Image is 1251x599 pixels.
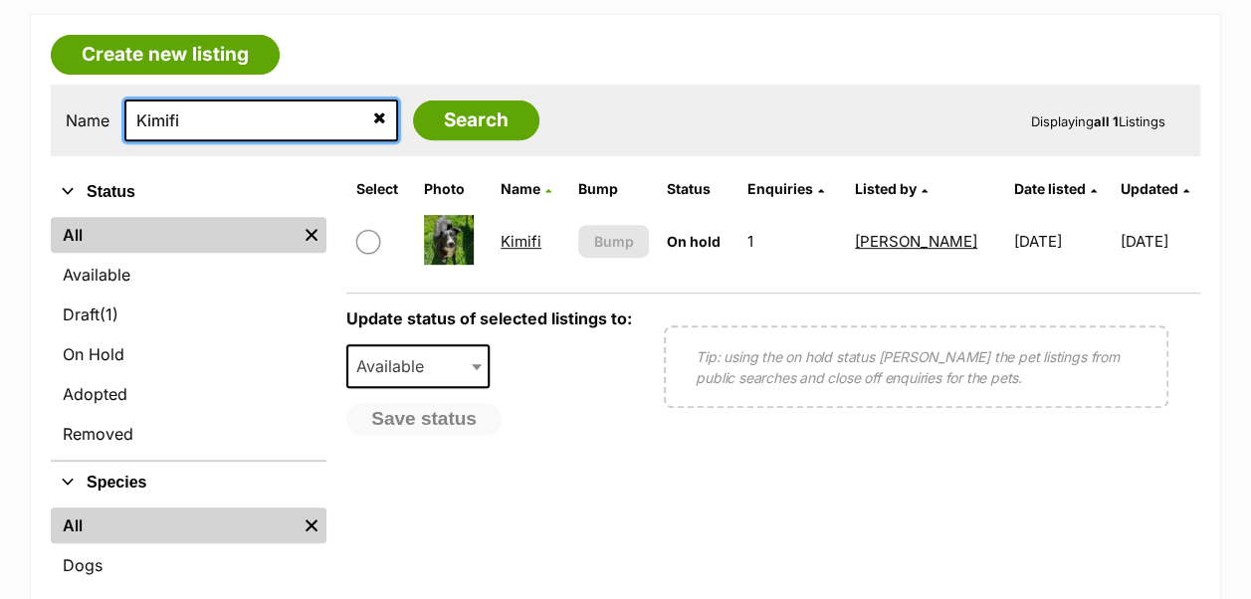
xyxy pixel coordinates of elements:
button: Species [51,470,326,496]
span: Available [346,344,490,388]
label: Update status of selected listings to: [346,308,632,328]
strong: all 1 [1094,113,1119,129]
a: On Hold [51,336,326,372]
span: On hold [667,233,721,250]
button: Save status [346,403,502,435]
td: 1 [739,207,845,276]
a: Date listed [1014,180,1097,197]
button: Status [51,179,326,205]
span: (1) [100,302,118,326]
span: Bump [593,231,633,252]
a: All [51,217,297,253]
a: Dogs [51,547,326,583]
a: Create new listing [51,35,280,75]
a: Available [51,257,326,293]
a: Name [501,180,551,197]
a: [PERSON_NAME] [855,232,977,251]
a: Removed [51,416,326,452]
span: Displaying Listings [1031,113,1165,129]
p: Tip: using the on hold status [PERSON_NAME] the pet listings from public searches and close off e... [696,346,1137,388]
input: Search [413,100,539,140]
td: [DATE] [1120,207,1198,276]
button: Bump [578,225,648,258]
a: Enquiries [747,180,824,197]
span: Listed by [855,180,917,197]
a: Remove filter [297,217,326,253]
th: Bump [570,173,656,205]
th: Select [348,173,414,205]
span: Date listed [1014,180,1086,197]
a: Adopted [51,376,326,412]
th: Status [659,173,738,205]
a: All [51,507,297,543]
a: Listed by [855,180,928,197]
label: Name [66,111,109,129]
td: [DATE] [1006,207,1119,276]
div: Status [51,213,326,460]
a: Remove filter [297,507,326,543]
span: Available [348,352,444,380]
th: Photo [416,173,491,205]
a: Updated [1120,180,1188,197]
a: Draft [51,297,326,332]
span: Name [501,180,540,197]
a: Kimifi [501,232,541,251]
span: Updated [1120,180,1177,197]
span: translation missing: en.admin.listings.index.attributes.enquiries [747,180,813,197]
